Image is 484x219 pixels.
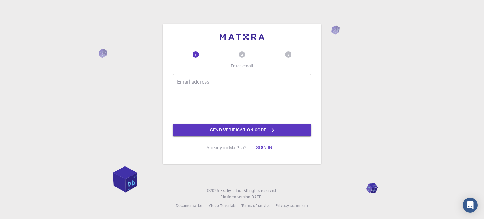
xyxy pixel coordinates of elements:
[176,203,204,209] a: Documentation
[275,203,308,208] span: Privacy statement
[463,198,478,213] div: Open Intercom Messenger
[275,203,308,209] a: Privacy statement
[194,94,290,119] iframe: reCAPTCHA
[287,52,289,57] text: 3
[206,145,246,151] p: Already on Mat3ra?
[241,52,243,57] text: 2
[173,124,311,136] button: Send verification code
[251,194,264,199] span: [DATE] .
[220,188,242,193] span: Exabyte Inc.
[220,194,250,200] span: Platform version
[244,187,277,194] span: All rights reserved.
[195,52,197,57] text: 1
[231,63,254,69] p: Enter email
[251,194,264,200] a: [DATE].
[241,203,270,209] a: Terms of service
[176,203,204,208] span: Documentation
[209,203,236,209] a: Video Tutorials
[251,141,278,154] button: Sign in
[241,203,270,208] span: Terms of service
[207,187,220,194] span: © 2025
[220,187,242,194] a: Exabyte Inc.
[209,203,236,208] span: Video Tutorials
